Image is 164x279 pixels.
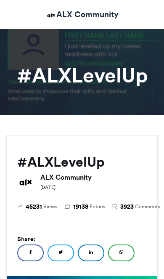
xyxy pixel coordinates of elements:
h5: Share: [17,234,147,244]
h1: #ALXLevelUp [6,65,158,85]
span: 3923 [120,202,134,212]
img: ALX Community [46,10,56,21]
span: Views [43,203,57,210]
span: Entries [90,203,105,210]
span: Comments [135,203,160,210]
span: 45231 [26,202,42,212]
img: ALX Community [17,174,34,191]
h6: ALX Community [40,174,147,181]
a: ALX Community [46,8,119,21]
h2: #ALXLevelUp [17,154,147,170]
a: 45231 Views [17,202,52,212]
small: [DATE] [40,184,56,190]
span: 19138 [73,202,88,212]
a: 19138 Entries [65,202,100,212]
a: 3923 Comments [112,202,147,212]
